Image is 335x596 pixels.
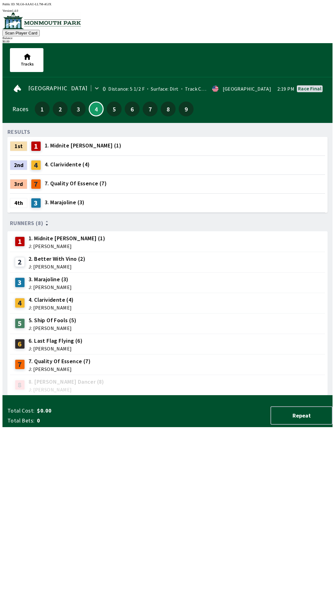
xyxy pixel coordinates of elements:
[103,86,106,91] div: 0
[2,12,81,29] img: venue logo
[276,412,327,419] span: Repeat
[29,296,74,304] span: 4. Clarividente (4)
[45,198,85,206] span: 3. Marajoline (3)
[15,257,25,267] div: 2
[29,234,105,242] span: 1. Midnite [PERSON_NAME] (1)
[15,298,25,308] div: 4
[2,36,333,40] div: Balance
[2,30,40,36] button: Scan Player Card
[29,255,85,263] span: 2. Better With Vino (2)
[277,86,294,91] span: 2:19 PM
[29,337,83,345] span: 6. Last Flag Flying (6)
[45,179,107,187] span: 7. Quality Of Essence (7)
[31,160,41,170] div: 4
[180,107,192,111] span: 9
[89,102,104,116] button: 4
[162,107,174,111] span: 8
[29,367,91,372] span: J: [PERSON_NAME]
[16,2,51,6] span: NLG6-AAAU-LL7M-4GJX
[125,102,140,116] button: 6
[29,285,72,290] span: J: [PERSON_NAME]
[7,417,34,424] span: Total Bets:
[10,48,43,72] button: Tracks
[10,160,27,170] div: 2nd
[21,61,34,67] span: Tracks
[145,86,179,92] span: Surface: Dirt
[29,387,104,392] span: J: [PERSON_NAME]
[126,107,138,111] span: 6
[37,407,135,414] span: $0.00
[29,316,76,324] span: 5. Ship Of Fools (5)
[161,102,176,116] button: 8
[45,160,90,169] span: 4. Clarividente (4)
[15,339,25,349] div: 6
[15,278,25,287] div: 3
[31,198,41,208] div: 3
[91,107,101,111] span: 4
[29,305,74,310] span: J: [PERSON_NAME]
[10,220,325,226] div: Runners (8)
[2,9,333,12] div: Version 1.4.0
[143,102,158,116] button: 7
[71,102,86,116] button: 3
[2,40,333,43] div: $ 0.00
[15,380,25,390] div: 8
[12,106,28,111] div: Races
[7,407,34,414] span: Total Cost:
[53,102,68,116] button: 2
[35,102,50,116] button: 1
[15,359,25,369] div: 7
[298,86,321,91] div: Race final
[10,141,27,151] div: 1st
[223,86,271,91] div: [GEOGRAPHIC_DATA]
[29,244,105,249] span: J: [PERSON_NAME]
[72,107,84,111] span: 3
[10,198,27,208] div: 4th
[29,378,104,386] span: 8. [PERSON_NAME] Dancer (8)
[144,107,156,111] span: 7
[7,129,30,134] div: RESULTS
[10,221,43,226] span: Runners (8)
[31,141,41,151] div: 1
[107,102,122,116] button: 5
[108,86,145,92] span: Distance: 5 1/2 F
[10,179,27,189] div: 3rd
[2,2,333,6] div: Public ID:
[31,179,41,189] div: 7
[37,417,135,424] span: 0
[45,142,121,150] span: 1. Midnite [PERSON_NAME] (1)
[29,275,72,283] span: 3. Marajoline (3)
[15,318,25,328] div: 5
[29,264,85,269] span: J: [PERSON_NAME]
[179,102,194,116] button: 9
[108,107,120,111] span: 5
[29,326,76,331] span: J: [PERSON_NAME]
[29,346,83,351] span: J: [PERSON_NAME]
[179,86,233,92] span: Track Condition: Firm
[36,107,48,111] span: 1
[29,357,91,365] span: 7. Quality Of Essence (7)
[270,406,333,425] button: Repeat
[28,86,88,91] span: [GEOGRAPHIC_DATA]
[15,237,25,246] div: 1
[54,107,66,111] span: 2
